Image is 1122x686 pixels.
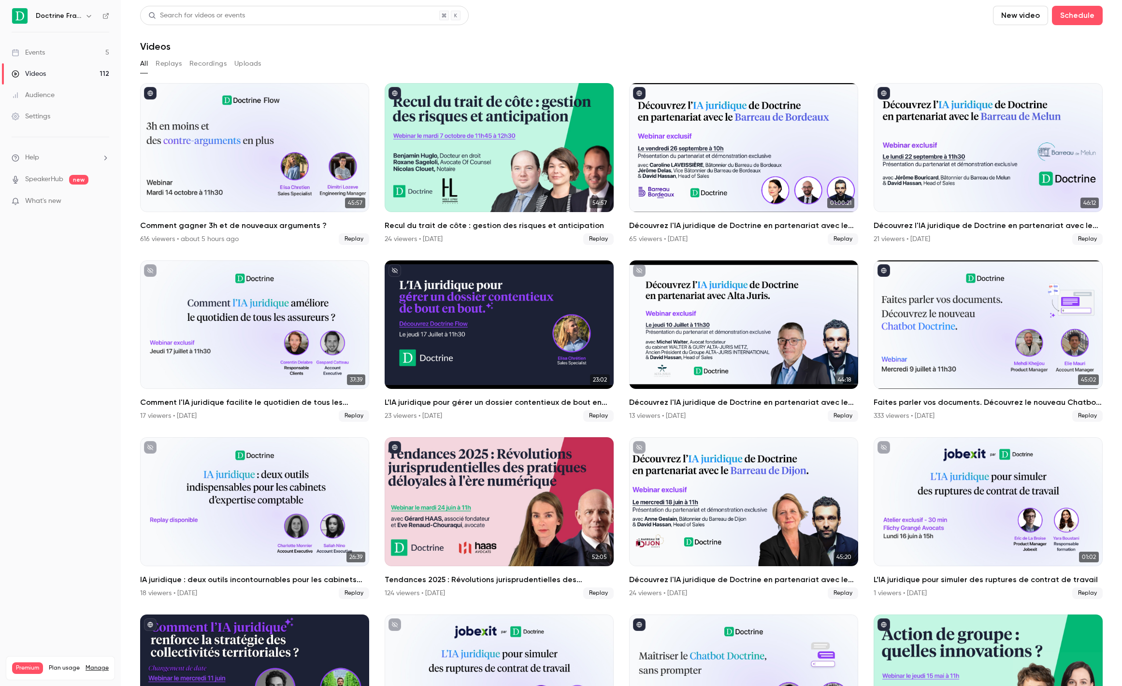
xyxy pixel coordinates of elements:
[828,233,858,245] span: Replay
[874,437,1103,599] li: L’IA juridique pour simuler des ruptures de contrat de travail
[385,260,614,422] li: L’IA juridique pour gérer un dossier contentieux de bout en bout
[140,437,369,599] li: IA juridique : deux outils incontournables pour les cabinets d’expertise comptable
[12,8,28,24] img: Doctrine France
[385,83,614,245] li: Recul du trait de côte : gestion des risques et anticipation
[1052,6,1103,25] button: Schedule
[339,587,369,599] span: Replay
[385,220,614,231] h2: Recul du trait de côte : gestion des risques et anticipation
[385,397,614,408] h2: L’IA juridique pour gérer un dossier contentieux de bout en bout
[385,574,614,586] h2: Tendances 2025 : Révolutions jurisprudentielles des pratiques déloyales à l'ère numérique
[347,374,365,385] span: 37:39
[629,83,858,245] li: Découvrez l'IA juridique de Doctrine en partenariat avec le Barreau de Bordeaux
[388,618,401,631] button: unpublished
[140,83,369,245] a: 45:57Comment gagner 3h et de nouveaux arguments ?616 viewers • about 5 hours agoReplay
[12,662,43,674] span: Premium
[12,112,50,121] div: Settings
[25,153,39,163] span: Help
[1079,552,1099,562] span: 01:02
[629,260,858,422] li: Découvrez l'IA juridique de Doctrine en partenariat avec le réseau Alta-Juris international.
[189,56,227,71] button: Recordings
[874,574,1103,586] h2: L’IA juridique pour simuler des ruptures de contrat de travail
[12,153,109,163] li: help-dropdown-opener
[1072,587,1103,599] span: Replay
[874,397,1103,408] h2: Faites parler vos documents. Découvrez le nouveau Chatbot Doctrine.
[385,411,442,421] div: 23 viewers • [DATE]
[25,174,63,185] a: SpeakerHub
[140,6,1103,680] section: Videos
[629,397,858,408] h2: Découvrez l'IA juridique de Doctrine en partenariat avec le réseau Alta-Juris international.
[877,441,890,454] button: unpublished
[148,11,245,21] div: Search for videos or events
[633,264,646,277] button: unpublished
[874,260,1103,422] a: 45:02Faites parler vos documents. Découvrez le nouveau Chatbot Doctrine.333 viewers • [DATE]Replay
[633,618,646,631] button: published
[629,220,858,231] h2: Découvrez l'IA juridique de Doctrine en partenariat avec le Barreau de Bordeaux
[633,87,646,100] button: published
[1072,410,1103,422] span: Replay
[140,234,239,244] div: 616 viewers • about 5 hours ago
[993,6,1048,25] button: New video
[12,69,46,79] div: Videos
[828,587,858,599] span: Replay
[874,83,1103,245] li: Découvrez l'IA juridique de Doctrine en partenariat avec le Barreau de Melun
[346,552,365,562] span: 26:39
[877,87,890,100] button: published
[388,264,401,277] button: unpublished
[874,588,927,598] div: 1 viewers • [DATE]
[385,437,614,599] li: Tendances 2025 : Révolutions jurisprudentielles des pratiques déloyales à l'ère numérique
[629,437,858,599] li: Découvrez l'IA juridique de Doctrine en partenariat avec le Barreau de Dijon
[629,574,858,586] h2: Découvrez l'IA juridique de Doctrine en partenariat avec le Barreau de Dijon
[834,552,854,562] span: 45:20
[144,441,157,454] button: unpublished
[98,197,109,206] iframe: Noticeable Trigger
[345,198,365,208] span: 45:57
[140,260,369,422] a: 37:39Comment l'IA juridique facilite le quotidien de tous les assureurs ?17 viewers • [DATE]Replay
[339,233,369,245] span: Replay
[156,56,182,71] button: Replays
[629,588,687,598] div: 24 viewers • [DATE]
[25,196,61,206] span: What's new
[629,260,858,422] a: 44:18Découvrez l'IA juridique de Doctrine en partenariat avec le réseau Alta-Juris international....
[629,83,858,245] a: 01:00:21Découvrez l'IA juridique de Doctrine en partenariat avec le Barreau de Bordeaux65 viewers...
[874,83,1103,245] a: 46:12Découvrez l'IA juridique de Doctrine en partenariat avec le Barreau de Melun21 viewers • [DA...
[388,441,401,454] button: published
[633,441,646,454] button: unpublished
[385,437,614,599] a: 52:05Tendances 2025 : Révolutions jurisprudentielles des pratiques déloyales à l'ère numérique124...
[385,234,443,244] div: 24 viewers • [DATE]
[339,410,369,422] span: Replay
[583,410,614,422] span: Replay
[874,437,1103,599] a: 01:02L’IA juridique pour simuler des ruptures de contrat de travail1 viewers • [DATE]Replay
[1078,374,1099,385] span: 45:02
[234,56,261,71] button: Uploads
[835,374,854,385] span: 44:18
[140,83,369,245] li: Comment gagner 3h et de nouveaux arguments ?
[388,87,401,100] button: published
[140,260,369,422] li: Comment l'IA juridique facilite le quotidien de tous les assureurs ?
[144,264,157,277] button: unpublished
[385,83,614,245] a: 54:57Recul du trait de côte : gestion des risques et anticipation24 viewers • [DATE]Replay
[385,260,614,422] a: 23:02L’IA juridique pour gérer un dossier contentieux de bout en bout23 viewers • [DATE]Replay
[385,588,445,598] div: 124 viewers • [DATE]
[874,411,935,421] div: 333 viewers • [DATE]
[1080,198,1099,208] span: 46:12
[583,587,614,599] span: Replay
[140,411,197,421] div: 17 viewers • [DATE]
[140,574,369,586] h2: IA juridique : deux outils incontournables pour les cabinets d’expertise comptable
[827,198,854,208] span: 01:00:21
[1072,233,1103,245] span: Replay
[629,411,686,421] div: 13 viewers • [DATE]
[874,234,930,244] div: 21 viewers • [DATE]
[12,48,45,57] div: Events
[140,41,171,52] h1: Videos
[144,87,157,100] button: published
[583,233,614,245] span: Replay
[140,397,369,408] h2: Comment l'IA juridique facilite le quotidien de tous les assureurs ?
[877,264,890,277] button: published
[140,437,369,599] a: 26:39IA juridique : deux outils incontournables pour les cabinets d’expertise comptable18 viewers...
[589,552,610,562] span: 52:05
[49,664,80,672] span: Plan usage
[140,56,148,71] button: All
[69,175,88,185] span: new
[828,410,858,422] span: Replay
[874,260,1103,422] li: Faites parler vos documents. Découvrez le nouveau Chatbot Doctrine.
